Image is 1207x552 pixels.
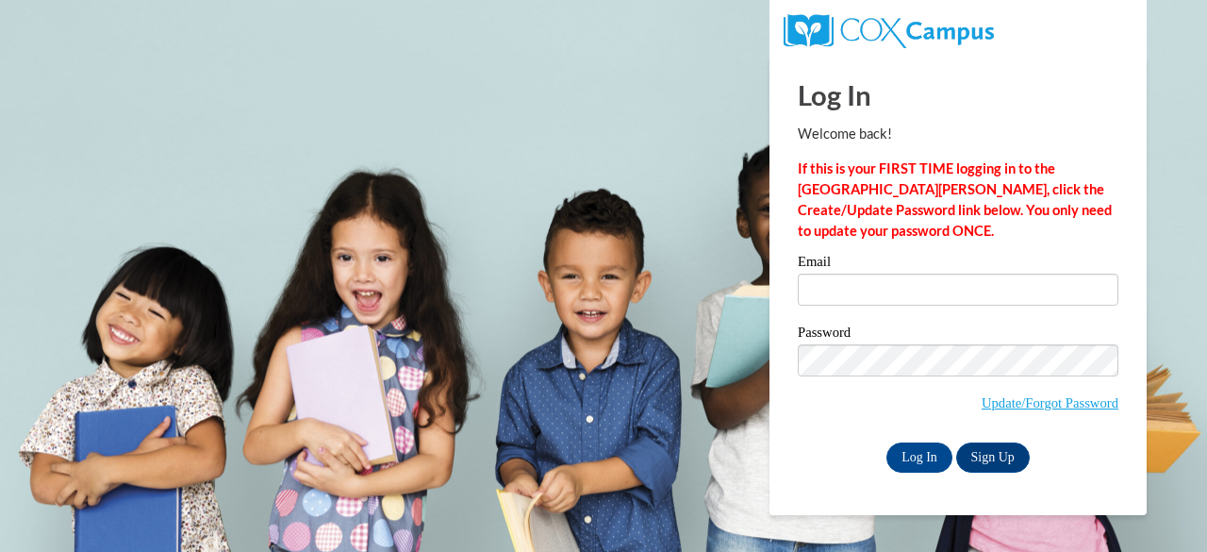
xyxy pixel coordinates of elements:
[798,326,1118,344] label: Password
[798,255,1118,274] label: Email
[784,14,994,48] img: COX Campus
[798,160,1112,239] strong: If this is your FIRST TIME logging in to the [GEOGRAPHIC_DATA][PERSON_NAME], click the Create/Upd...
[798,124,1118,144] p: Welcome back!
[784,22,994,38] a: COX Campus
[956,443,1030,473] a: Sign Up
[982,395,1118,410] a: Update/Forgot Password
[798,75,1118,114] h1: Log In
[886,443,952,473] input: Log In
